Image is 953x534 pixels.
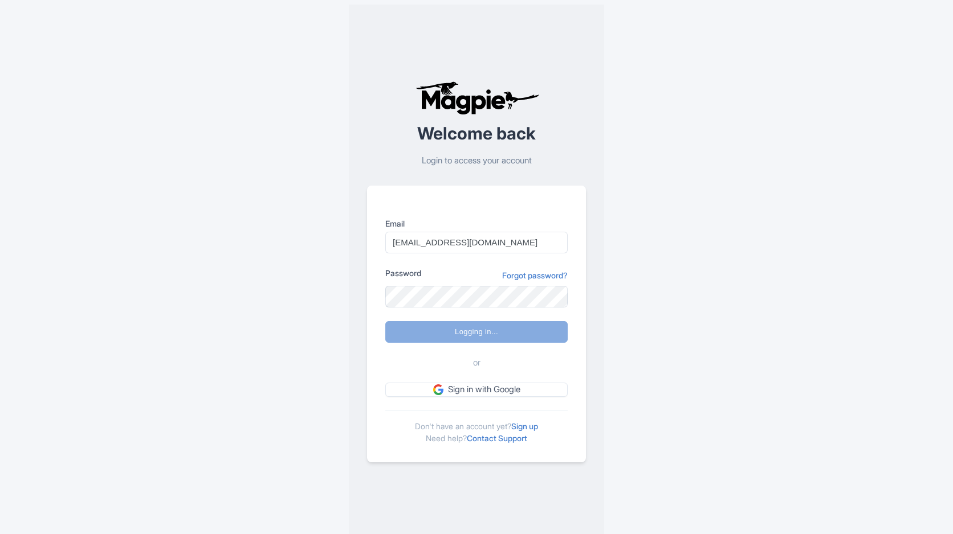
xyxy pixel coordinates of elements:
[367,124,586,143] h2: Welcome back
[385,321,568,343] input: Logging in...
[413,81,541,115] img: logo-ab69f6fb50320c5b225c76a69d11143b.png
[385,410,568,444] div: Don't have an account yet? Need help?
[385,267,421,279] label: Password
[502,269,568,281] a: Forgot password?
[511,421,538,431] a: Sign up
[433,384,443,395] img: google.svg
[467,433,527,443] a: Contact Support
[385,383,568,397] a: Sign in with Google
[367,154,586,167] p: Login to access your account
[385,232,568,253] input: you@example.com
[385,217,568,229] label: Email
[473,356,480,369] span: or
